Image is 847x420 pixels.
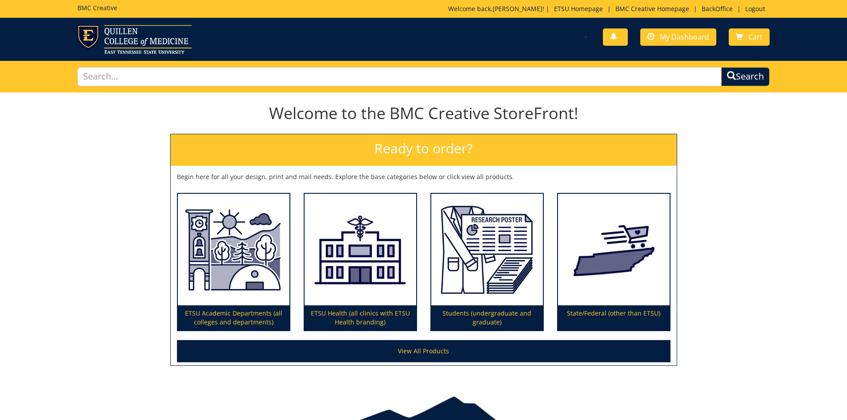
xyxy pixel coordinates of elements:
a: [PERSON_NAME] [493,4,542,13]
a: ETSU Homepage [550,4,607,13]
p: Welcome back, ! | | | | [448,4,770,13]
span: Cart [748,32,763,42]
img: State/Federal (other than ETSU) [558,194,670,306]
a: View All Products [177,340,670,362]
img: ETSU Health (all clinics with ETSU Health branding) [305,194,416,306]
a: BackOffice [697,4,737,13]
a: ETSU Health (all clinics with ETSU Health branding) [305,194,416,331]
span: My Dashboard [660,32,709,42]
input: Search... [77,67,722,86]
a: ETSU Academic Departments (all colleges and departments) [178,194,289,331]
button: Search [721,67,770,86]
img: ETSU logo [77,25,192,54]
p: ETSU Academic Departments (all colleges and departments) [178,305,289,330]
h1: Welcome to the BMC Creative StoreFront! [170,104,677,122]
p: Students (undergraduate and graduate) [431,305,543,330]
a: Students (undergraduate and graduate) [431,194,543,331]
img: ETSU Academic Departments (all colleges and departments) [178,194,289,306]
h2: Ready to order? [171,134,677,166]
a: State/Federal (other than ETSU) [558,194,670,331]
a: My Dashboard [640,28,716,46]
img: Students (undergraduate and graduate) [431,194,543,306]
p: Begin here for all your design, print and mail needs. Explore the base categories below or click ... [177,172,670,181]
p: ETSU Health (all clinics with ETSU Health branding) [305,305,416,330]
a: BMC Creative Homepage [611,4,694,13]
a: Cart [729,28,770,46]
a: Logout [741,4,770,13]
h5: BMC Creative [77,4,117,11]
p: State/Federal (other than ETSU) [558,305,670,330]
